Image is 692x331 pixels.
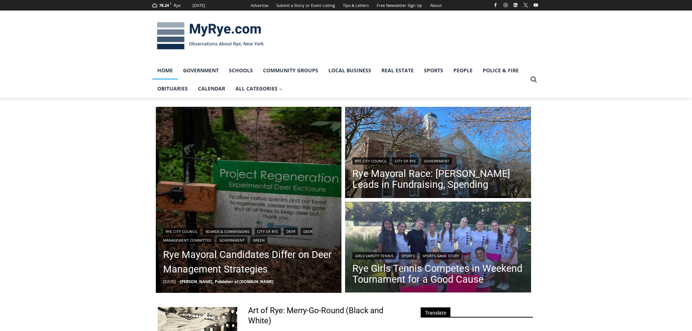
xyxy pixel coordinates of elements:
nav: Primary Navigation [152,61,527,98]
a: Rye City Council [163,228,200,235]
img: MyRye.com [152,17,268,55]
a: Local Business [323,61,376,80]
img: Rye City Hall Rye, NY [345,107,531,200]
a: Sports [399,252,417,259]
a: Schools [224,61,258,80]
a: Linkedin [511,1,520,9]
a: Real Estate [376,61,419,80]
img: (PHOTO: The Rye Nature Center maintains two fenced deer exclosure areas to keep deer out and allo... [156,107,342,293]
a: Police & Fire [478,61,524,80]
span: Translate [421,307,450,317]
a: Deer [284,228,298,235]
a: Government [421,157,452,165]
button: View Search Form [527,73,540,86]
div: | | [352,251,524,259]
a: Green [250,237,267,244]
a: Read More Rye Mayoral Candidates Differ on Deer Management Strategies [156,107,342,293]
a: Rye Mayoral Candidates Differ on Deer Management Strategies [163,247,335,276]
img: (PHOTO: The top Rye Girls Varsity Tennis team poses after the Georgia Williams Memorial Scholarsh... [345,202,531,295]
a: All Categories [230,80,288,98]
div: Rye [174,2,181,9]
span: F [170,1,171,5]
a: Obituaries [152,80,193,98]
a: Government [178,61,224,80]
span: 78.24 [159,3,169,8]
a: Boards & Commissions [203,228,252,235]
a: YouTube [531,1,540,9]
a: X [521,1,530,9]
a: Community Groups [258,61,323,80]
a: Rye City Council [352,157,389,165]
div: [DATE] [193,2,205,9]
div: | | [352,156,524,165]
a: Rye Mayoral Race: [PERSON_NAME] Leads in Fundraising, Spending [352,168,524,190]
div: | | | | | | [163,226,335,244]
a: City of Rye [392,157,418,165]
time: [DATE] [163,279,176,284]
a: Art of Rye: Merry-Go-Round (Black and White) [248,306,408,326]
a: Girls Varsity Tennis [352,252,396,259]
a: Home [152,61,178,80]
a: Sports [419,61,448,80]
a: People [448,61,478,80]
a: Read More Rye Mayoral Race: Henderson Leads in Fundraising, Spending [345,107,531,200]
a: Government [217,237,247,244]
a: Instagram [501,1,510,9]
a: [PERSON_NAME], Publisher of [DOMAIN_NAME] [180,279,274,284]
a: Calendar [193,80,230,98]
span: All Categories [235,85,283,93]
a: Facebook [491,1,500,9]
a: Read More Rye Girls Tennis Competes in Weekend Tournament for a Good Cause [345,202,531,295]
a: Rye Girls Tennis Competes in Weekend Tournament for a Good Cause [352,263,524,285]
a: Sports Game Story [420,252,462,259]
span: – [178,279,180,284]
a: City of Rye [255,228,281,235]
